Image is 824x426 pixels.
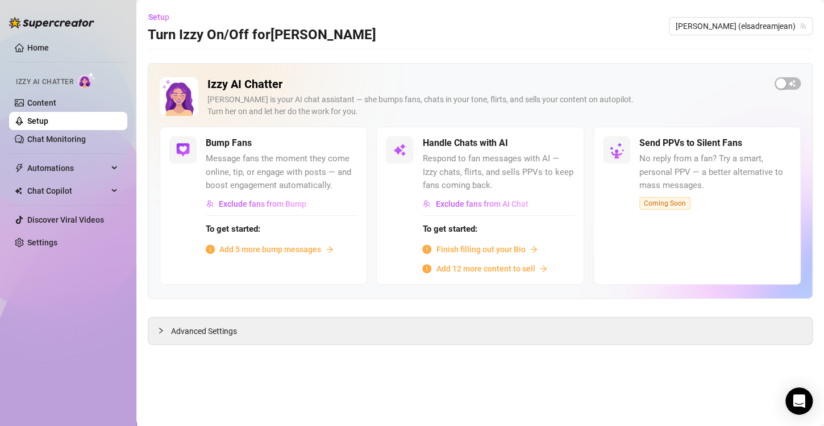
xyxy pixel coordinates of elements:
a: Setup [27,116,48,126]
span: Message fans the moment they come online, tip, or engage with posts — and boost engagement automa... [206,152,357,193]
h3: Turn Izzy On/Off for [PERSON_NAME] [148,26,376,44]
img: logo-BBDzfeDw.svg [9,17,94,28]
a: Chat Monitoring [27,135,86,144]
span: Setup [148,12,169,22]
strong: To get started: [422,224,477,234]
h5: Bump Fans [206,136,252,150]
button: Setup [148,8,178,26]
a: Content [27,98,56,107]
img: svg%3e [423,200,431,208]
span: Exclude fans from AI Chat [435,199,528,208]
img: Chat Copilot [15,187,22,195]
span: Chat Copilot [27,182,108,200]
span: arrow-right [326,245,334,253]
a: Settings [27,238,57,247]
div: collapsed [157,324,171,337]
h5: Handle Chats with AI [422,136,507,150]
img: silent-fans-ppv-o-N6Mmdf.svg [609,143,627,161]
img: svg%3e [176,143,190,157]
span: arrow-right [539,265,547,273]
span: team [800,23,806,30]
span: arrow-right [530,245,538,253]
img: AI Chatter [78,72,95,89]
div: Open Intercom Messenger [785,387,813,415]
span: Finish filling out your Bio [436,243,525,256]
img: svg%3e [206,200,214,208]
span: Add 12 more content to sell [436,262,535,275]
span: Exclude fans from Bump [219,199,306,208]
span: Elsa (elsadreamjean) [676,18,806,35]
span: collapsed [157,327,164,334]
button: Exclude fans from AI Chat [422,195,528,213]
span: Advanced Settings [171,325,237,337]
h5: Send PPVs to Silent Fans [639,136,742,150]
a: Home [27,43,49,52]
img: Izzy AI Chatter [160,77,198,116]
span: Izzy AI Chatter [16,77,73,87]
span: Coming Soon [639,197,690,210]
div: [PERSON_NAME] is your AI chat assistant — she bumps fans, chats in your tone, flirts, and sells y... [207,94,765,118]
strong: To get started: [206,224,260,234]
button: Exclude fans from Bump [206,195,307,213]
span: No reply from a fan? Try a smart, personal PPV — a better alternative to mass messages. [639,152,791,193]
span: info-circle [422,245,431,254]
span: Add 5 more bump messages [219,243,321,256]
span: info-circle [206,245,215,254]
span: info-circle [422,264,431,273]
h2: Izzy AI Chatter [207,77,765,91]
img: svg%3e [393,143,406,157]
a: Discover Viral Videos [27,215,104,224]
span: thunderbolt [15,164,24,173]
span: Respond to fan messages with AI — Izzy chats, flirts, and sells PPVs to keep fans coming back. [422,152,574,193]
span: Automations [27,159,108,177]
